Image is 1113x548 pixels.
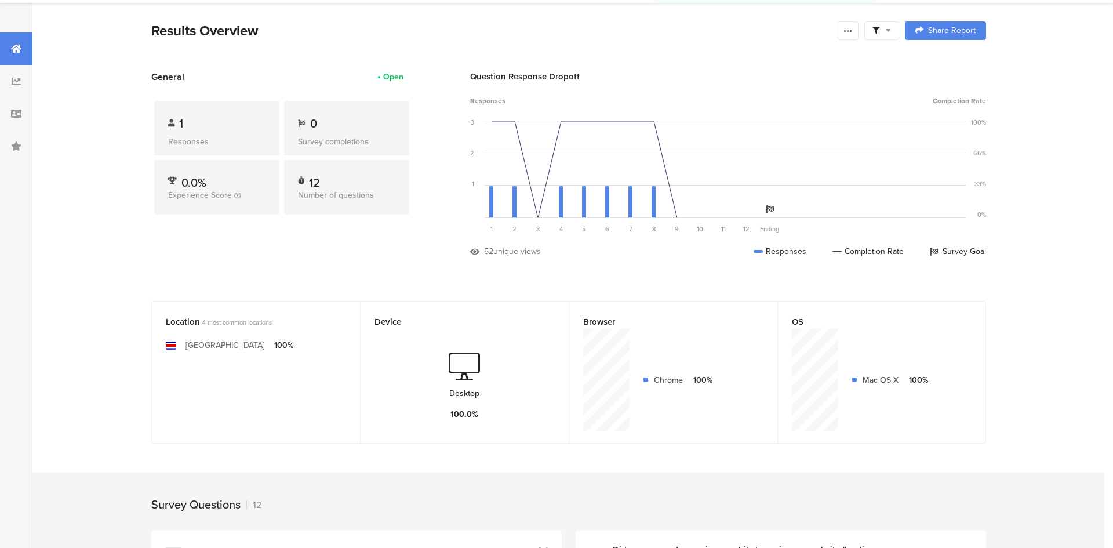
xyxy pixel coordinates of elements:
span: Responses [470,96,505,106]
div: 2 [470,148,474,158]
span: Number of questions [298,189,374,201]
div: Ending [758,224,781,234]
div: 100% [971,118,986,127]
div: Location [166,315,327,328]
div: Survey Questions [151,496,241,513]
div: 3 [471,118,474,127]
div: 100.0% [450,408,478,420]
div: Responses [754,245,806,257]
div: 66% [973,148,986,158]
div: OS [792,315,952,328]
span: 1 [490,224,493,234]
div: Open [383,71,403,83]
div: Survey Goal [930,245,986,257]
span: Experience Score [168,189,232,201]
span: 10 [697,224,703,234]
div: unique views [493,245,541,257]
div: Desktop [449,387,479,400]
div: 0% [977,210,986,219]
span: 6 [605,224,609,234]
div: 12 [309,174,320,186]
i: Survey Goal [766,205,774,213]
span: 0.0% [181,174,206,191]
div: Mac OS X [863,374,899,386]
div: 33% [974,179,986,188]
div: Chrome [654,374,683,386]
span: 2 [512,224,517,234]
span: 4 most common locations [202,318,272,327]
div: 100% [692,374,712,386]
div: Responses [168,136,265,148]
span: 5 [582,224,586,234]
div: Question Response Dropoff [470,70,986,83]
span: 1 [179,115,183,132]
span: Completion Rate [933,96,986,106]
div: Completion Rate [832,245,904,257]
div: Survey completions [298,136,395,148]
div: 52 [484,245,493,257]
div: 100% [908,374,928,386]
span: 4 [559,224,563,234]
div: Browser [583,315,744,328]
span: 8 [652,224,656,234]
div: [GEOGRAPHIC_DATA] [185,339,265,351]
span: 3 [536,224,540,234]
span: General [151,70,184,84]
span: 9 [675,224,679,234]
div: 1 [472,179,474,188]
span: 7 [629,224,632,234]
span: 0 [310,115,317,132]
div: Results Overview [151,20,832,41]
span: Share Report [928,27,976,35]
div: 100% [274,339,293,351]
span: 11 [721,224,726,234]
div: 12 [246,498,261,511]
span: 12 [743,224,750,234]
div: Device [374,315,536,328]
